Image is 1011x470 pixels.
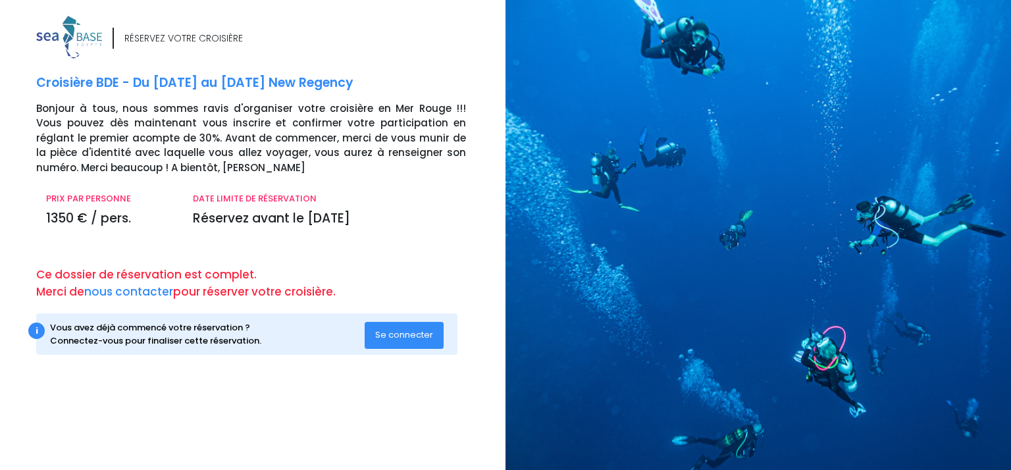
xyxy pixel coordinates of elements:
[193,192,466,205] p: DATE LIMITE DE RÉSERVATION
[46,192,173,205] p: PRIX PAR PERSONNE
[124,32,243,45] div: RÉSERVEZ VOTRE CROISIÈRE
[193,209,466,228] p: Réservez avant le [DATE]
[36,101,496,176] p: Bonjour à tous, nous sommes ravis d'organiser votre croisière en Mer Rouge !!! Vous pouvez dès ma...
[375,328,433,341] span: Se connecter
[84,284,173,300] a: nous contacter
[36,267,496,300] p: Ce dossier de réservation est complet. Merci de pour réserver votre croisière.
[50,321,365,347] div: Vous avez déjà commencé votre réservation ? Connectez-vous pour finaliser cette réservation.
[36,74,496,93] p: Croisière BDE - Du [DATE] au [DATE] New Regency
[365,329,444,340] a: Se connecter
[28,323,45,339] div: i
[46,209,173,228] p: 1350 € / pers.
[36,16,102,59] img: logo_color1.png
[365,322,444,348] button: Se connecter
